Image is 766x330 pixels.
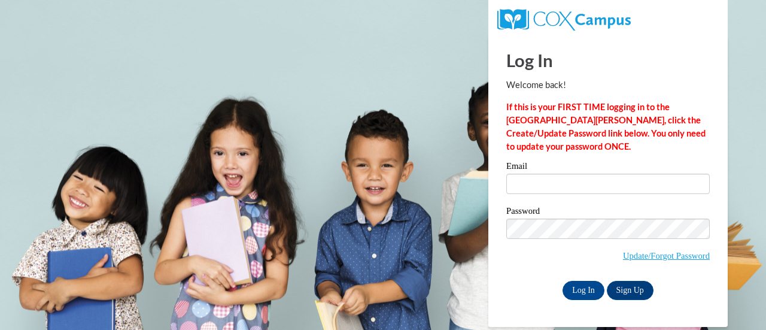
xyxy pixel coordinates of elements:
p: Welcome back! [506,78,710,92]
label: Email [506,162,710,174]
strong: If this is your FIRST TIME logging in to the [GEOGRAPHIC_DATA][PERSON_NAME], click the Create/Upd... [506,102,706,152]
a: Sign Up [607,281,653,300]
a: Update/Forgot Password [623,251,710,261]
h1: Log In [506,48,710,72]
label: Password [506,207,710,219]
input: Log In [563,281,604,300]
a: COX Campus [497,14,631,24]
img: COX Campus [497,9,631,31]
